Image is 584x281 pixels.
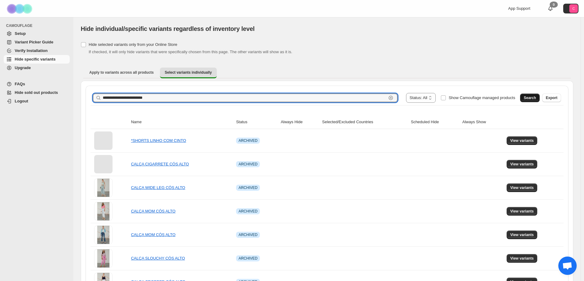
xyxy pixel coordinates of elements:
button: Apply to variants across all products [84,68,159,77]
span: App Support [508,6,530,11]
span: Hide sold out products [15,90,58,95]
span: ARCHIVED [238,162,257,167]
div: 0 [550,2,558,8]
th: Always Hide [279,115,320,129]
a: CALÇA CIGARRETE CÓS ALTO [131,162,189,166]
a: Logout [4,97,70,105]
th: Status [234,115,279,129]
a: 0 [547,6,553,12]
a: CALÇA SLOUCHY CÓS ALTO [131,256,185,261]
span: View variants [510,185,534,190]
a: Upgrade [4,64,70,72]
span: ARCHIVED [238,209,257,214]
span: Logout [15,99,28,103]
a: *SHORTS LINHO COM CINTO [131,138,186,143]
span: Hide specific variants [15,57,56,61]
a: Verify Installation [4,46,70,55]
button: Avatar with initials C [563,4,578,13]
span: Setup [15,31,26,36]
th: Always Show [460,115,505,129]
span: Select variants individually [165,70,212,75]
button: View variants [507,136,538,145]
a: Hide sold out products [4,88,70,97]
span: View variants [510,209,534,214]
span: Avatar with initials C [569,4,578,13]
span: Verify Installation [15,48,48,53]
button: View variants [507,160,538,168]
button: Select variants individually [160,68,217,78]
span: Show Camouflage managed products [449,95,515,100]
span: View variants [510,138,534,143]
a: CALÇA MOM CÓS ALTO [131,232,175,237]
span: View variants [510,162,534,167]
span: Hide individual/specific variants regardless of inventory level [81,25,255,32]
span: ARCHIVED [238,138,257,143]
button: View variants [507,254,538,263]
span: ARCHIVED [238,232,257,237]
img: Camouflage [5,0,35,17]
span: Variant Picker Guide [15,40,53,44]
th: Scheduled Hide [409,115,460,129]
button: Export [542,94,561,102]
th: Selected/Excluded Countries [320,115,409,129]
button: Search [520,94,540,102]
span: CAMOUFLAGE [6,23,70,28]
a: FAQs [4,80,70,88]
button: View variants [507,231,538,239]
span: View variants [510,256,534,261]
span: Hide selected variants only from your Online Store [89,42,177,47]
a: Variant Picker Guide [4,38,70,46]
span: Export [546,95,557,100]
a: Hide specific variants [4,55,70,64]
span: ARCHIVED [238,256,257,261]
span: If checked, it will only hide variants that were specifically chosen from this page. The other va... [89,50,292,54]
a: CALÇA WIDE LEG CÓS ALTO [131,185,185,190]
th: Name [129,115,234,129]
button: View variants [507,207,538,216]
a: Setup [4,29,70,38]
span: ARCHIVED [238,185,257,190]
span: View variants [510,232,534,237]
span: Upgrade [15,65,31,70]
button: View variants [507,183,538,192]
a: Bate-papo aberto [558,257,577,275]
button: Clear [388,95,394,101]
span: Apply to variants across all products [89,70,154,75]
a: CALÇA MOM CÓS ALTO [131,209,175,213]
span: FAQs [15,82,25,86]
text: C [572,7,575,10]
span: Search [524,95,536,100]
